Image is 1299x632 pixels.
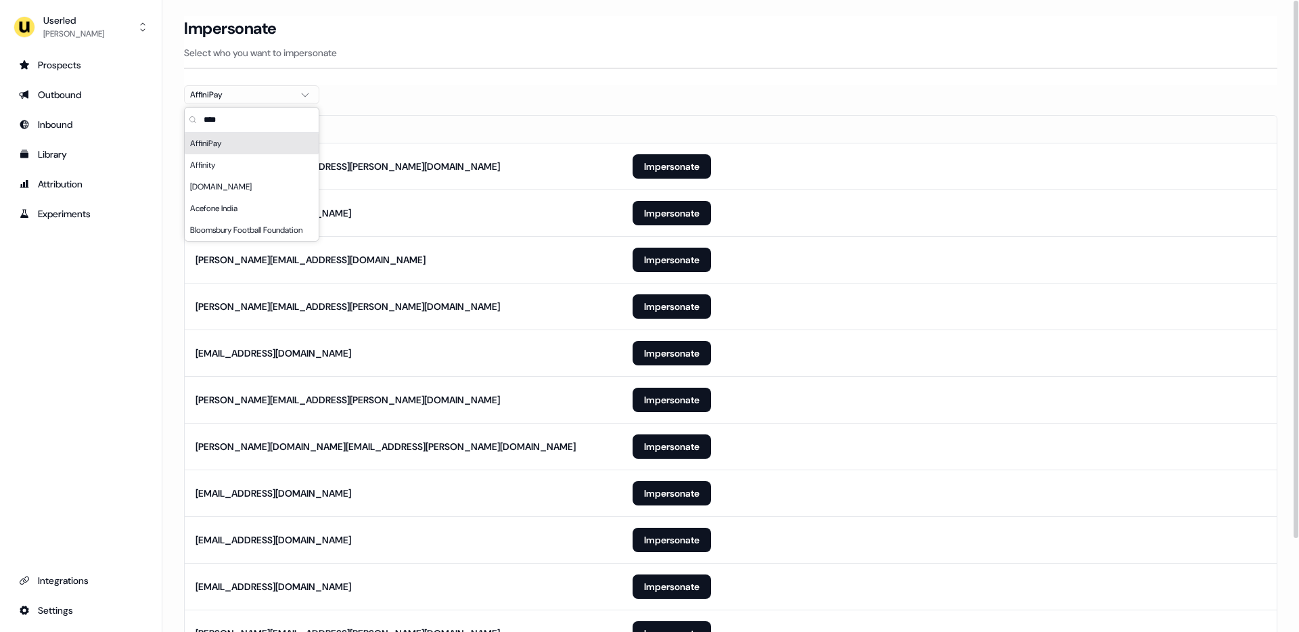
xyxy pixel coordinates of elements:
button: Impersonate [633,341,711,365]
div: [PERSON_NAME][DOMAIN_NAME][EMAIL_ADDRESS][PERSON_NAME][DOMAIN_NAME] [196,440,576,453]
div: Userled [43,14,104,27]
div: [EMAIL_ADDRESS][DOMAIN_NAME] [196,533,351,547]
a: Go to outbound experience [11,84,151,106]
div: Suggestions [185,133,319,241]
button: Impersonate [633,294,711,319]
button: Impersonate [633,201,711,225]
div: [EMAIL_ADDRESS][DOMAIN_NAME] [196,580,351,593]
a: Go to attribution [11,173,151,195]
button: Impersonate [633,248,711,272]
button: Userled[PERSON_NAME] [11,11,151,43]
div: [PERSON_NAME][EMAIL_ADDRESS][PERSON_NAME][DOMAIN_NAME] [196,160,500,173]
a: Go to integrations [11,600,151,621]
div: [DOMAIN_NAME] [185,176,319,198]
div: Affinity [185,154,319,176]
a: Go to Inbound [11,114,151,135]
button: Impersonate [633,481,711,505]
div: AffiniPay [185,133,319,154]
div: Bloomsbury Football Foundation [185,219,319,241]
a: Go to prospects [11,54,151,76]
div: Integrations [19,574,143,587]
a: Go to integrations [11,570,151,591]
div: Experiments [19,207,143,221]
div: AffiniPay [190,88,292,101]
button: Impersonate [633,154,711,179]
div: [EMAIL_ADDRESS][DOMAIN_NAME] [196,487,351,500]
button: AffiniPay [184,85,319,104]
button: Impersonate [633,434,711,459]
a: Go to experiments [11,203,151,225]
a: Go to templates [11,143,151,165]
div: [EMAIL_ADDRESS][DOMAIN_NAME] [196,346,351,360]
div: Settings [19,604,143,617]
div: Attribution [19,177,143,191]
h3: Impersonate [184,18,277,39]
th: Email [185,116,622,143]
p: Select who you want to impersonate [184,46,1277,60]
div: [PERSON_NAME][EMAIL_ADDRESS][PERSON_NAME][DOMAIN_NAME] [196,393,500,407]
div: Prospects [19,58,143,72]
div: Outbound [19,88,143,101]
div: [PERSON_NAME][EMAIL_ADDRESS][PERSON_NAME][DOMAIN_NAME] [196,300,500,313]
button: Impersonate [633,388,711,412]
div: Library [19,148,143,161]
button: Impersonate [633,574,711,599]
button: Impersonate [633,528,711,552]
div: [PERSON_NAME][EMAIL_ADDRESS][DOMAIN_NAME] [196,253,426,267]
div: [PERSON_NAME] [43,27,104,41]
div: Acefone India [185,198,319,219]
div: Inbound [19,118,143,131]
